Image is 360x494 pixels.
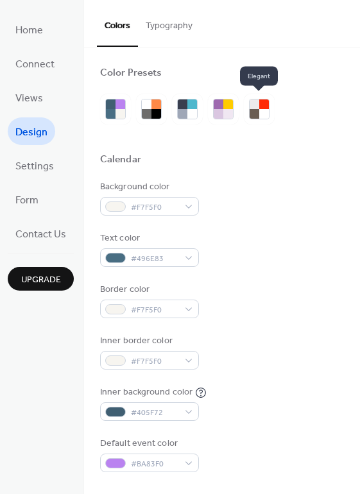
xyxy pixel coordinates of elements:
[100,67,162,80] div: Color Presets
[8,83,51,111] a: Views
[15,157,54,176] span: Settings
[100,283,196,296] div: Border color
[131,303,178,317] span: #F7F5F0
[15,21,43,40] span: Home
[100,334,196,348] div: Inner border color
[15,55,55,74] span: Connect
[21,273,61,287] span: Upgrade
[131,201,178,214] span: #F7F5F0
[8,151,62,179] a: Settings
[100,180,196,194] div: Background color
[100,437,196,450] div: Default event color
[131,355,178,368] span: #F7F5F0
[15,225,66,244] span: Contact Us
[100,386,193,399] div: Inner background color
[100,153,141,167] div: Calendar
[8,219,74,247] a: Contact Us
[8,117,55,145] a: Design
[240,67,278,86] span: Elegant
[15,89,43,108] span: Views
[131,406,178,420] span: #405F72
[8,185,46,213] a: Form
[100,232,196,245] div: Text color
[131,252,178,266] span: #496E83
[15,123,47,142] span: Design
[8,267,74,291] button: Upgrade
[8,49,62,77] a: Connect
[8,15,51,43] a: Home
[15,191,39,210] span: Form
[131,457,178,471] span: #BA83F0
